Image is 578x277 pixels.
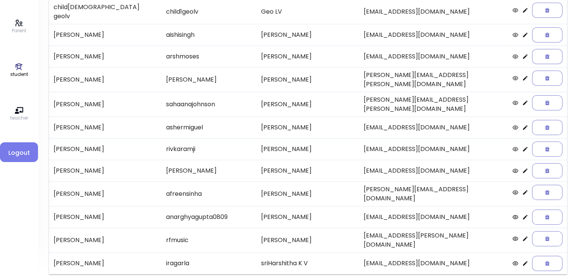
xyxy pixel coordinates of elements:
td: [PERSON_NAME] [257,24,359,46]
td: [EMAIL_ADDRESS][DOMAIN_NAME] [359,138,508,160]
td: [PERSON_NAME] [49,181,162,206]
td: rfmusic [162,228,257,252]
td: [PERSON_NAME] [162,160,257,181]
td: [PERSON_NAME][EMAIL_ADDRESS][PERSON_NAME][DOMAIN_NAME] [359,92,508,116]
td: [EMAIL_ADDRESS][DOMAIN_NAME] [359,46,508,67]
td: [PERSON_NAME] [49,206,162,228]
td: iragarla [162,252,257,274]
td: [EMAIL_ADDRESS][DOMAIN_NAME] [359,116,508,138]
a: student [10,63,28,78]
td: afreensinha [162,181,257,206]
td: [PERSON_NAME][EMAIL_ADDRESS][PERSON_NAME][DOMAIN_NAME] [359,67,508,92]
td: aishisingh [162,24,257,46]
td: sriHarshitha K V [257,252,359,274]
td: [PERSON_NAME] [49,67,162,92]
p: teacher [10,115,28,121]
td: [PERSON_NAME] [257,67,359,92]
td: [PERSON_NAME] [257,46,359,67]
td: [PERSON_NAME] [49,228,162,252]
td: [PERSON_NAME] [49,24,162,46]
td: [EMAIL_ADDRESS][DOMAIN_NAME] [359,160,508,181]
td: [PERSON_NAME] [257,160,359,181]
td: [PERSON_NAME] [257,228,359,252]
td: [PERSON_NAME] [49,252,162,274]
p: student [10,71,28,78]
td: [PERSON_NAME] [257,116,359,138]
td: [EMAIL_ADDRESS][DOMAIN_NAME] [359,24,508,46]
a: teacher [10,106,28,121]
td: anarghyagupta0809 [162,206,257,228]
td: [PERSON_NAME] [257,138,359,160]
td: [EMAIL_ADDRESS][DOMAIN_NAME] [359,252,508,274]
td: [PERSON_NAME] [49,138,162,160]
td: [PERSON_NAME] [49,116,162,138]
td: sahaanajohnson [162,92,257,116]
td: ashermiguel [162,116,257,138]
td: [PERSON_NAME] [257,92,359,116]
td: [PERSON_NAME] [49,92,162,116]
td: [PERSON_NAME][EMAIL_ADDRESS][DOMAIN_NAME] [359,181,508,206]
span: Logout [6,148,32,157]
a: Parent [12,19,26,34]
td: [PERSON_NAME] [257,181,359,206]
td: [EMAIL_ADDRESS][DOMAIN_NAME] [359,206,508,228]
td: [PERSON_NAME] [257,206,359,228]
td: [PERSON_NAME] [49,160,162,181]
td: [PERSON_NAME] [49,46,162,67]
td: rivkaramji [162,138,257,160]
td: [EMAIL_ADDRESS][PERSON_NAME][DOMAIN_NAME] [359,228,508,252]
td: arshmoses [162,46,257,67]
td: [PERSON_NAME] [162,67,257,92]
p: Parent [12,27,26,34]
